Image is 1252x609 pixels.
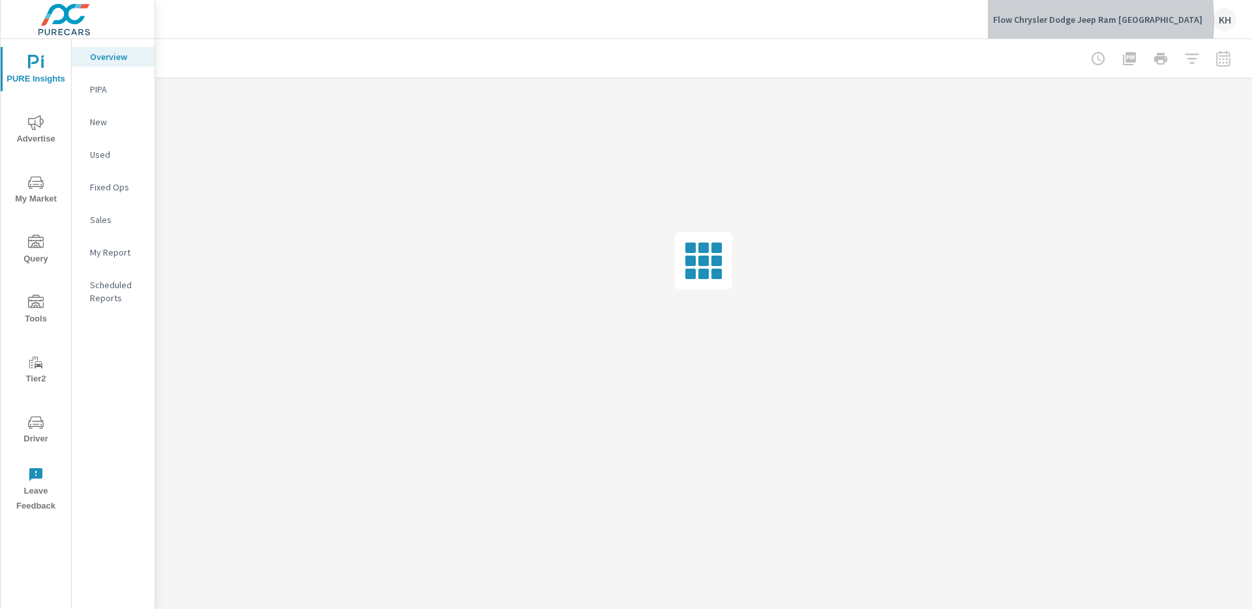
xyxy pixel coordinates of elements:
[5,55,67,87] span: PURE Insights
[90,181,144,194] p: Fixed Ops
[1,39,71,519] div: nav menu
[5,295,67,327] span: Tools
[5,235,67,267] span: Query
[90,246,144,259] p: My Report
[72,112,155,132] div: New
[5,467,67,514] span: Leave Feedback
[72,210,155,230] div: Sales
[72,243,155,262] div: My Report
[72,145,155,164] div: Used
[72,80,155,99] div: PIPA
[1213,8,1236,31] div: KH
[5,115,67,147] span: Advertise
[90,278,144,304] p: Scheduled Reports
[90,148,144,161] p: Used
[90,83,144,96] p: PIPA
[5,175,67,207] span: My Market
[5,415,67,447] span: Driver
[993,14,1202,25] p: Flow Chrysler Dodge Jeep Ram [GEOGRAPHIC_DATA]
[72,275,155,308] div: Scheduled Reports
[72,47,155,67] div: Overview
[90,115,144,128] p: New
[90,50,144,63] p: Overview
[90,213,144,226] p: Sales
[72,177,155,197] div: Fixed Ops
[5,355,67,387] span: Tier2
